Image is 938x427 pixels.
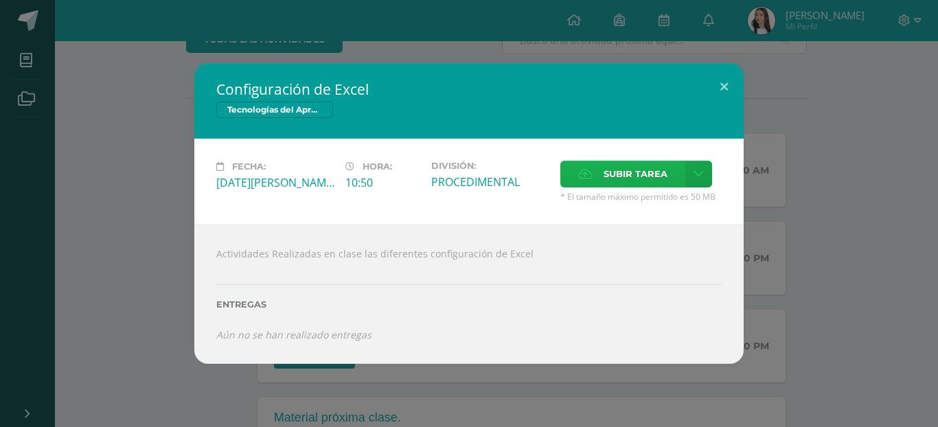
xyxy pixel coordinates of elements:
span: * El tamaño máximo permitido es 50 MB [560,191,722,203]
span: Fecha: [232,161,266,172]
label: División: [431,161,549,171]
div: Actividades Realizadas en clase las diferentes configuración de Excel [194,224,744,363]
span: Hora: [363,161,392,172]
button: Close (Esc) [705,63,744,110]
i: Aún no se han realizado entregas [216,328,371,341]
span: Tecnologías del Aprendizaje y la Comunicación [216,102,333,118]
div: PROCEDIMENTAL [431,174,549,189]
span: Subir tarea [604,161,667,187]
div: 10:50 [345,175,420,190]
div: [DATE][PERSON_NAME] [216,175,334,190]
label: Entregas [216,299,722,310]
h2: Configuración de Excel [216,80,722,99]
